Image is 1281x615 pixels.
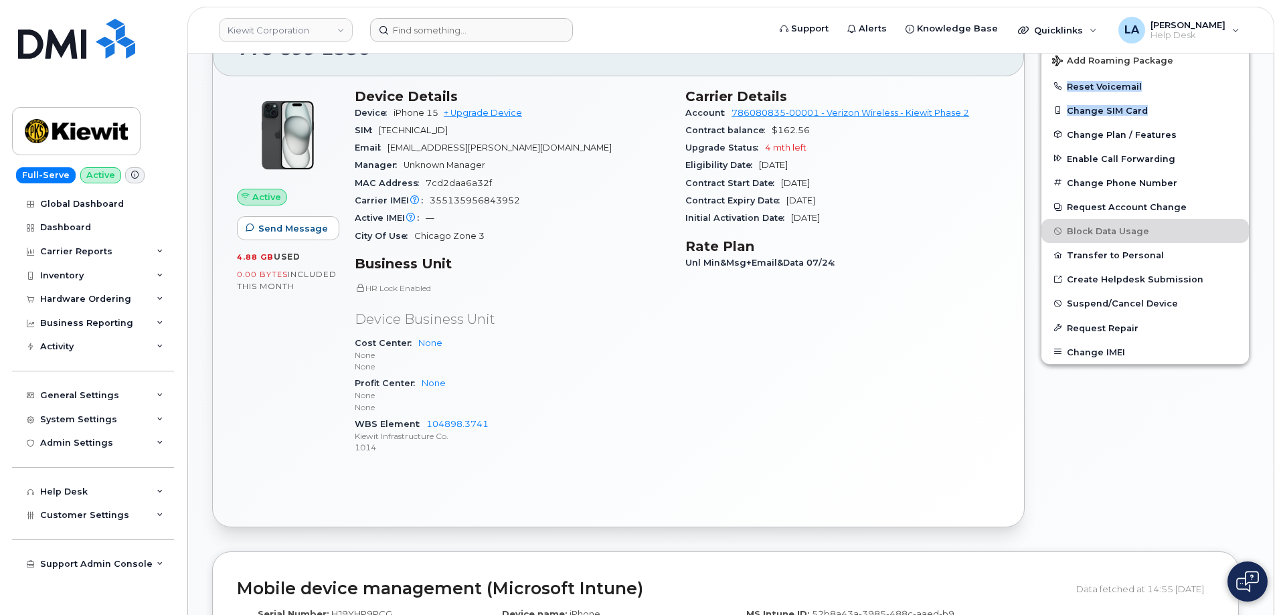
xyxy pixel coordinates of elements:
button: Change IMEI [1041,340,1249,364]
span: used [274,252,301,262]
p: None [355,402,669,413]
p: HR Lock Enabled [355,282,669,294]
span: 4.88 GB [237,252,274,262]
button: Request Repair [1041,316,1249,340]
span: LA [1124,22,1139,38]
span: City Of Use [355,231,414,241]
img: Open chat [1236,571,1259,592]
a: + Upgrade Device [444,108,522,118]
button: Reset Voicemail [1041,74,1249,98]
p: None [355,389,669,401]
span: Change Plan / Features [1067,129,1177,139]
button: Add Roaming Package [1041,46,1249,74]
span: included this month [237,269,337,291]
div: Data fetched at 14:55 [DATE] [1076,576,1214,602]
p: Kiewit Infrastructure Co. [355,430,669,442]
p: Device Business Unit [355,310,669,329]
span: Active [252,191,281,203]
h3: Carrier Details [685,88,1000,104]
img: iPhone_15_Black.png [248,95,328,175]
button: Transfer to Personal [1041,243,1249,267]
span: [EMAIL_ADDRESS][PERSON_NAME][DOMAIN_NAME] [388,143,612,153]
span: Cost Center [355,338,418,348]
span: Add Roaming Package [1052,56,1173,68]
button: Send Message [237,216,339,240]
span: Email [355,143,388,153]
span: WBS Element [355,419,426,429]
a: Create Helpdesk Submission [1041,267,1249,291]
button: Enable Call Forwarding [1041,147,1249,171]
button: Change SIM Card [1041,98,1249,122]
span: Profit Center [355,378,422,388]
span: [TECHNICAL_ID] [379,125,448,135]
button: Change Phone Number [1041,171,1249,195]
span: SIM [355,125,379,135]
p: 1014 [355,442,669,453]
span: [PERSON_NAME] [1150,19,1225,30]
div: Lanette Aparicio [1109,17,1249,43]
h3: Device Details [355,88,669,104]
input: Find something... [370,18,573,42]
a: 786080835-00001 - Verizon Wireless - Kiewit Phase 2 [732,108,969,118]
span: [DATE] [791,213,820,223]
span: Eligibility Date [685,160,759,170]
h3: Business Unit [355,256,669,272]
span: Knowledge Base [917,22,998,35]
span: Contract balance [685,125,772,135]
span: Quicklinks [1034,25,1083,35]
a: Support [770,15,838,42]
span: Alerts [859,22,887,35]
span: Enable Call Forwarding [1067,153,1175,163]
button: Request Account Change [1041,195,1249,219]
div: Quicklinks [1009,17,1106,43]
span: Unl Min&Msg+Email&Data 07/24 [685,258,841,268]
span: Upgrade Status [685,143,765,153]
button: Change Plan / Features [1041,122,1249,147]
span: Device [355,108,394,118]
span: $162.56 [772,125,810,135]
span: 7cd2daa6a32f [426,178,492,188]
a: None [418,338,442,348]
span: Send Message [258,222,328,235]
h3: Rate Plan [685,238,1000,254]
span: Manager [355,160,404,170]
span: Support [791,22,829,35]
span: Unknown Manager [404,160,485,170]
span: Help Desk [1150,30,1225,41]
span: Chicago Zone 3 [414,231,485,241]
h2: Mobile device management (Microsoft Intune) [237,580,1066,598]
span: [DATE] [786,195,815,205]
span: Contract Expiry Date [685,195,786,205]
p: None [355,361,669,372]
a: Kiewit Corporation [219,18,353,42]
span: Active IMEI [355,213,426,223]
span: [DATE] [781,178,810,188]
span: 0.00 Bytes [237,270,288,279]
span: 4 mth left [765,143,806,153]
span: iPhone 15 [394,108,438,118]
span: MAC Address [355,178,426,188]
span: 355135956843952 [430,195,520,205]
button: Suspend/Cancel Device [1041,291,1249,315]
span: — [426,213,434,223]
a: Alerts [838,15,896,42]
span: Initial Activation Date [685,213,791,223]
span: Account [685,108,732,118]
span: Carrier IMEI [355,195,430,205]
p: None [355,349,669,361]
button: Block Data Usage [1041,219,1249,243]
span: Contract Start Date [685,178,781,188]
span: [DATE] [759,160,788,170]
a: None [422,378,446,388]
span: Suspend/Cancel Device [1067,298,1178,309]
a: Knowledge Base [896,15,1007,42]
a: 104898.3741 [426,419,489,429]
